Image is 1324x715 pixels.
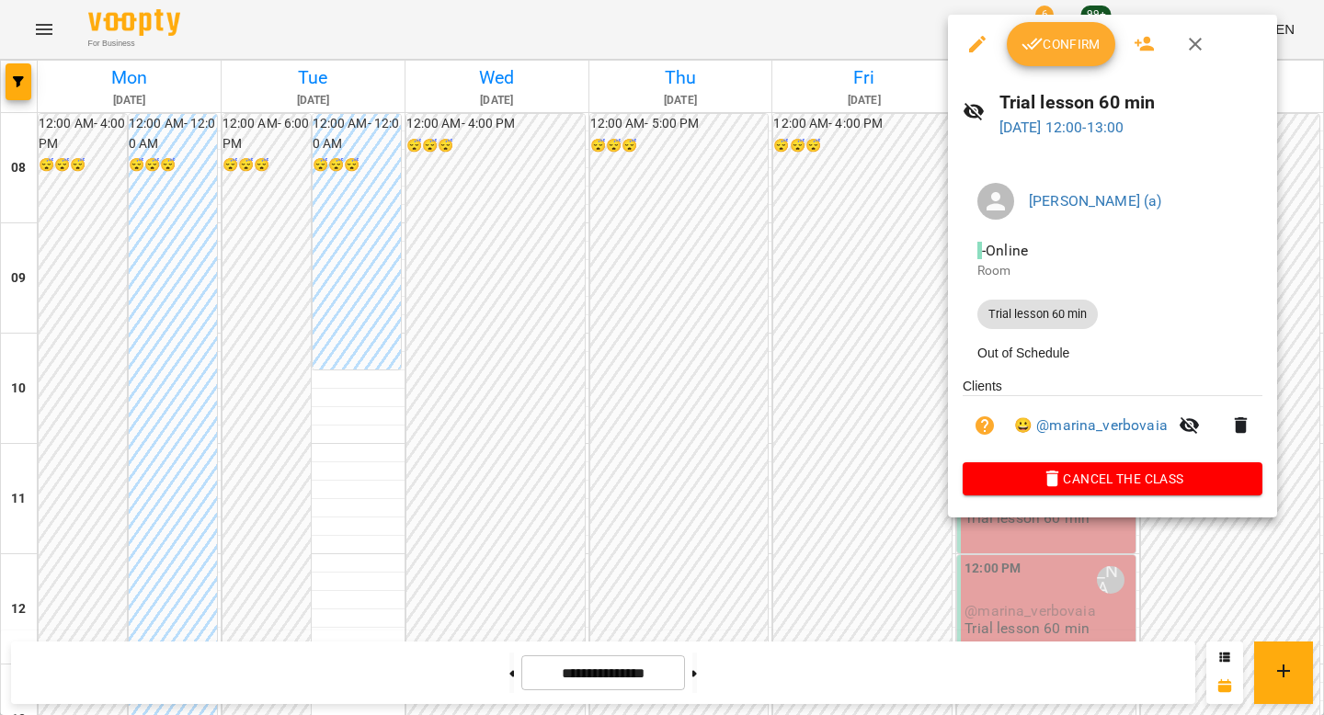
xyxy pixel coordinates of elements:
[977,242,1032,259] span: - Online
[1022,33,1101,55] span: Confirm
[963,403,1007,448] button: Unpaid. Bill the attendance?
[1007,22,1115,66] button: Confirm
[963,377,1262,462] ul: Clients
[999,88,1263,117] h6: Trial lesson 60 min
[963,462,1262,495] button: Cancel the class
[977,468,1248,490] span: Cancel the class
[977,306,1098,323] span: Trial lesson 60 min
[999,119,1124,136] a: [DATE] 12:00-13:00
[963,336,1262,369] li: Out of Schedule
[1029,192,1162,210] a: [PERSON_NAME] (а)
[1014,414,1168,437] a: 😀 @marina_verbovaia
[977,262,1248,280] p: Room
